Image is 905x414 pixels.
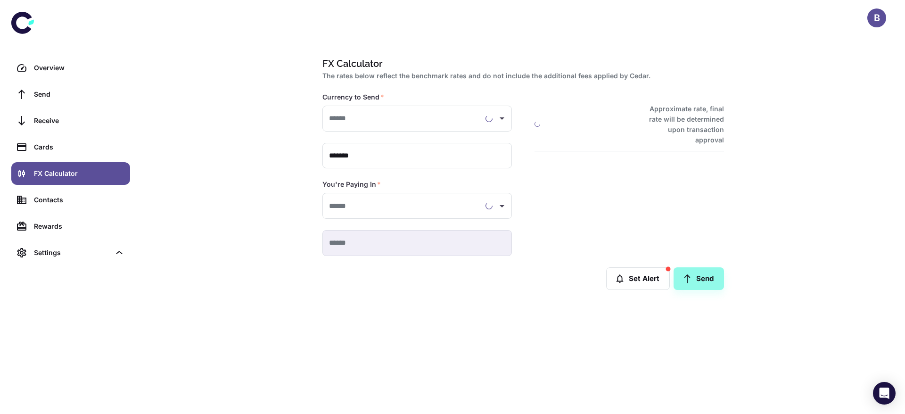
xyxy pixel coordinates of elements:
[11,136,130,158] a: Cards
[11,189,130,211] a: Contacts
[11,215,130,238] a: Rewards
[34,168,124,179] div: FX Calculator
[867,8,886,27] button: B
[11,83,130,106] a: Send
[639,104,724,145] h6: Approximate rate, final rate will be determined upon transaction approval
[606,267,670,290] button: Set Alert
[11,162,130,185] a: FX Calculator
[873,382,896,405] div: Open Intercom Messenger
[11,241,130,264] div: Settings
[495,199,509,213] button: Open
[11,57,130,79] a: Overview
[34,221,124,232] div: Rewards
[34,89,124,99] div: Send
[495,112,509,125] button: Open
[322,92,384,102] label: Currency to Send
[11,109,130,132] a: Receive
[34,195,124,205] div: Contacts
[322,180,381,189] label: You're Paying In
[322,57,720,71] h1: FX Calculator
[34,116,124,126] div: Receive
[34,142,124,152] div: Cards
[34,248,110,258] div: Settings
[674,267,724,290] a: Send
[34,63,124,73] div: Overview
